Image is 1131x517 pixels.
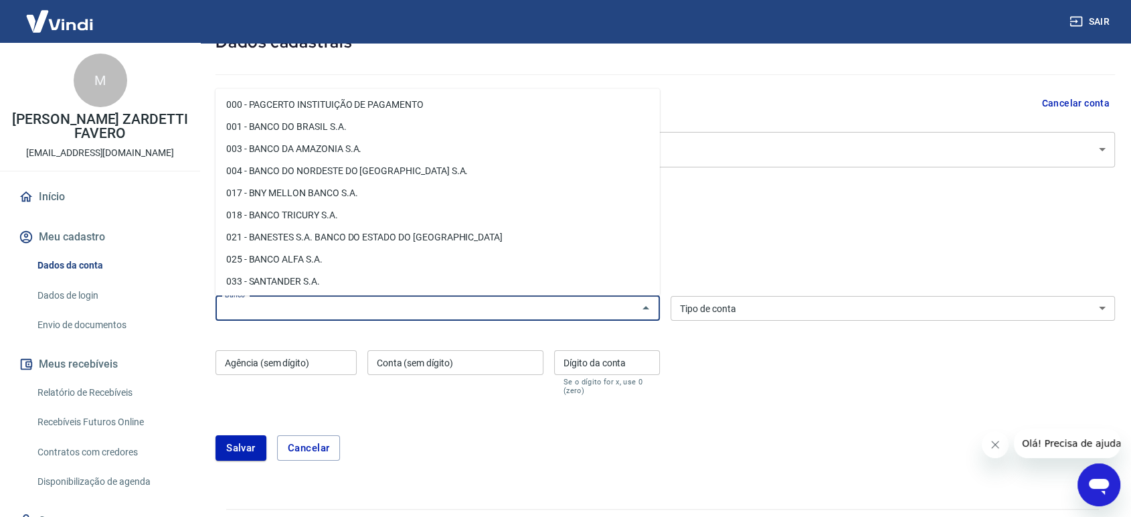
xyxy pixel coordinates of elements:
button: Sair [1067,9,1115,34]
a: Recebíveis Futuros Online [32,409,184,436]
a: Disponibilização de agenda [32,468,184,496]
a: Início [16,182,184,212]
li: 021 - BANESTES S.A. BANCO DO ESTADO DO [GEOGRAPHIC_DATA] [215,226,660,248]
a: Relatório de Recebíveis [32,379,184,407]
a: Contratos com credores [32,439,184,466]
button: Meu cadastro [16,222,184,252]
li: 018 - BANCO TRICURY S.A. [215,204,660,226]
button: Cancelar conta [1036,91,1115,116]
button: Salvar [215,435,266,461]
label: Banco [225,290,245,300]
li: 025 - BANCO ALFA S.A. [215,248,660,271]
li: 003 - BANCO DA AMAZONIA S.A. [215,138,660,160]
span: Olá! Precisa de ajuda? [8,9,112,20]
li: 033 - SANTANDER S.A. [215,271,660,293]
li: 004 - BANCO DO NORDESTE DO [GEOGRAPHIC_DATA] S.A. [215,160,660,182]
li: 000 - PAGCERTO INSTITUIÇÃO DE PAGAMENTO [215,94,660,116]
div: M [74,54,127,107]
button: Meus recebíveis [16,350,184,379]
iframe: Mensagem da empresa [1014,429,1120,458]
p: Se o dígito for x, use 0 (zero) [563,378,650,395]
li: 037 - BANCO DO ESTADO DO PARÁ S.A. [215,293,660,315]
iframe: Botão para abrir a janela de mensagens [1077,463,1120,506]
button: Fechar [636,299,655,317]
li: 017 - BNY MELLON BANCO S.A. [215,182,660,204]
img: Vindi [16,1,103,42]
a: Envio de documentos [32,311,184,339]
div: NFB IMPORTS & COMERCIO LTDA [215,132,1115,167]
a: Dados da conta [32,252,184,279]
p: [PERSON_NAME] ZARDETTI FAVERO [11,113,189,141]
a: Dados de login [32,282,184,309]
p: [EMAIL_ADDRESS][DOMAIN_NAME] [26,146,174,160]
iframe: Fechar mensagem [982,431,1009,458]
button: Cancelar [277,435,341,461]
li: 001 - BANCO DO BRASIL S.A. [215,116,660,138]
